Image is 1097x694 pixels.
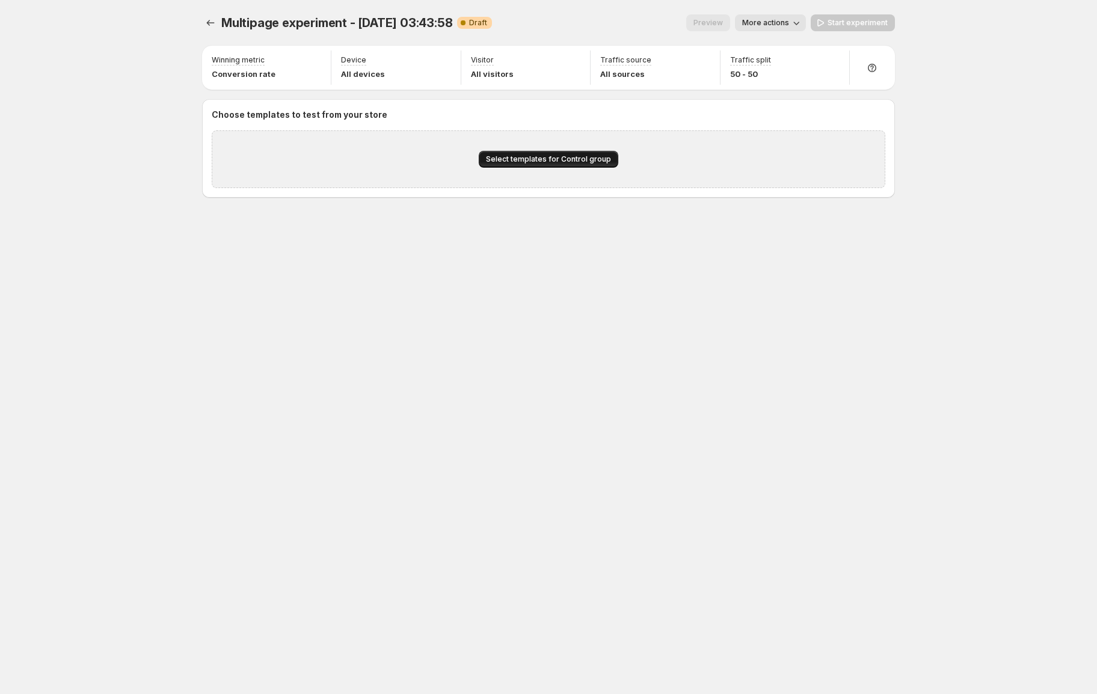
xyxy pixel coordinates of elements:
p: Traffic source [600,55,651,65]
p: All sources [600,68,651,80]
p: Choose templates to test from your store [212,109,885,121]
p: Device [341,55,366,65]
p: 50 - 50 [730,68,771,80]
span: Draft [469,18,487,28]
button: Select templates for Control group [479,151,618,168]
p: Winning metric [212,55,265,65]
span: Multipage experiment - [DATE] 03:43:58 [221,16,452,30]
span: Select templates for Control group [486,154,611,164]
p: Traffic split [730,55,771,65]
span: More actions [742,18,789,28]
button: Experiments [202,14,219,31]
button: More actions [735,14,806,31]
p: All visitors [471,68,514,80]
p: Conversion rate [212,68,275,80]
p: Visitor [471,55,494,65]
p: All devices [341,68,385,80]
